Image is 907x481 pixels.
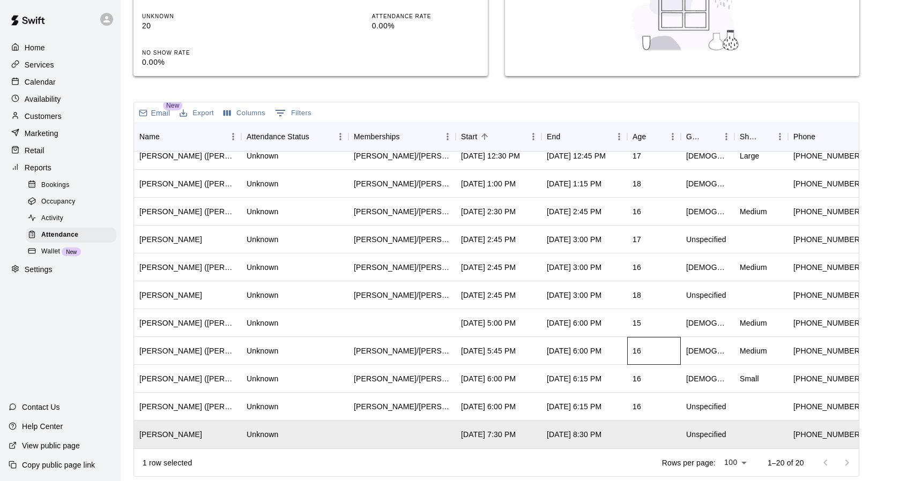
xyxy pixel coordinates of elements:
[461,401,516,412] div: Aug 20, 2025, 6:00 PM
[354,122,400,152] div: Memberships
[541,122,627,152] div: End
[400,129,415,144] button: Sort
[793,429,862,440] div: +12017236835
[151,108,170,118] p: Email
[646,129,661,144] button: Sort
[41,230,78,241] span: Attendance
[456,122,541,152] div: Start
[139,290,202,300] div: Maxwell Bahr
[477,129,492,144] button: Sort
[247,262,278,273] div: Unknown
[22,402,60,412] p: Contact Us
[348,122,456,152] div: Memberships
[247,401,278,412] div: Unknown
[26,211,121,227] a: Activity
[547,262,601,273] div: Aug 20, 2025, 3:00 PM
[142,12,249,20] p: UNKNOWN
[686,290,726,300] div: Unspecified
[633,206,641,217] div: 16
[793,122,815,152] div: Phone
[272,104,314,122] button: Show filters
[633,122,646,152] div: Age
[139,151,236,161] div: Anthony Caruso (Ralph Caruso)
[547,178,601,189] div: Aug 20, 2025, 1:15 PM
[9,57,112,73] a: Services
[9,91,112,107] div: Availability
[633,151,641,161] div: 17
[354,345,450,356] div: Tom/Mike - Hybrid Membership
[247,373,278,384] div: Unknown
[9,108,112,124] div: Customers
[247,429,278,440] div: Unknown
[22,421,63,432] p: Help Center
[461,290,516,300] div: Aug 20, 2025, 2:45 PM
[9,261,112,277] div: Settings
[247,122,309,152] div: Attendance Status
[547,234,601,245] div: Aug 20, 2025, 3:00 PM
[686,122,703,152] div: Gender
[41,246,60,257] span: Wallet
[354,206,450,217] div: Tom/Mike - 6 Month Unlimited Membership
[686,318,729,328] div: Male
[461,262,516,273] div: Aug 20, 2025, 2:45 PM
[247,206,278,217] div: Unknown
[461,345,516,356] div: Aug 20, 2025, 5:45 PM
[793,206,862,217] div: +12012327814
[633,373,641,384] div: 16
[793,178,862,189] div: +12016188602
[372,12,479,20] p: ATTENDANCE RATE
[740,262,767,273] div: Medium
[139,345,236,356] div: Chase Cammarota (Vito Cammarota)
[143,457,192,468] div: 1 row selected
[134,122,241,152] div: Name
[547,206,601,217] div: Aug 20, 2025, 2:45 PM
[461,234,516,245] div: Aug 20, 2025, 2:45 PM
[372,20,479,32] p: 0.00%
[793,401,862,412] div: +19732293492
[26,228,116,243] div: Attendance
[9,74,112,90] div: Calendar
[136,106,173,121] button: Email
[9,40,112,56] a: Home
[815,129,830,144] button: Sort
[247,290,278,300] div: Unknown
[225,129,241,145] button: Menu
[461,429,516,440] div: Aug 20, 2025, 7:30 PM
[241,122,348,152] div: Attendance Status
[633,318,641,328] div: 15
[793,318,862,328] div: +19179747233
[686,262,729,273] div: Male
[26,244,121,260] a: WalletNew
[354,151,450,161] div: Tom/Mike - 6 Month Unlimited Membership , Todd/Brad - 6 Month Membership - 2x per week
[139,262,236,273] div: Max Koller (Keith Koller)
[26,193,121,210] a: Occupancy
[139,206,236,217] div: Daniel Lipsky (Sean Lipsky)
[41,197,76,207] span: Occupancy
[26,227,121,244] a: Attendance
[461,206,516,217] div: Aug 20, 2025, 2:30 PM
[627,122,681,152] div: Age
[547,345,601,356] div: Aug 20, 2025, 6:00 PM
[354,234,450,245] div: Todd/Brad - Drop In , Tom/Mike - Drop In
[461,151,520,161] div: Aug 20, 2025, 12:30 PM
[354,401,450,412] div: Todd/Brad - Full Year Member Unlimited , Advanced Hitting Full Year - 3x per week, Advanced Hitti...
[740,122,757,152] div: Shirt Size
[25,145,44,156] p: Retail
[26,194,116,209] div: Occupancy
[354,373,450,384] div: Todd/Brad- 3 Month Membership - 2x per week
[611,129,627,145] button: Menu
[139,429,202,440] div: Andrew Smith
[22,440,80,451] p: View public page
[686,401,726,412] div: Unspecified
[25,111,62,122] p: Customers
[25,94,61,104] p: Availability
[461,373,516,384] div: Aug 20, 2025, 6:00 PM
[793,373,862,384] div: +19176037105
[9,160,112,176] div: Reports
[142,49,249,57] p: NO SHOW RATE
[26,178,116,193] div: Bookings
[793,345,862,356] div: +19177158483
[309,129,324,144] button: Sort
